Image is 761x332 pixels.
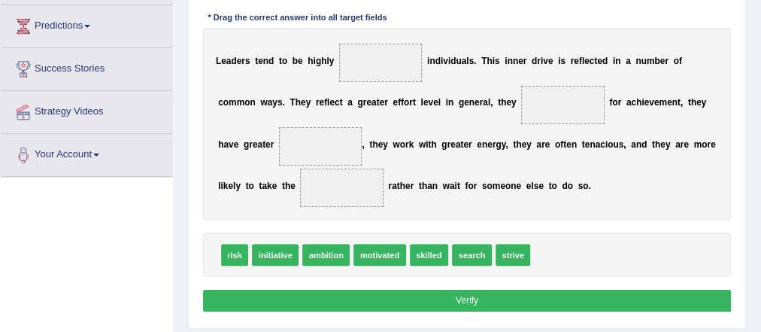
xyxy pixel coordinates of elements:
b: r [363,97,367,108]
b: e [696,97,702,108]
b: l [488,97,490,108]
b: i [541,56,543,66]
b: r [468,139,472,149]
b: a [427,181,432,191]
b: h [655,139,660,149]
b: e [290,181,296,191]
b: t [548,181,551,191]
b: e [393,97,398,108]
a: Your Account [1,134,172,172]
b: t [688,97,691,108]
b: , [623,139,626,149]
b: i [558,56,560,66]
b: e [500,181,505,191]
b: i [605,139,608,149]
b: k [223,181,229,191]
b: e [319,97,324,108]
b: t [419,181,422,191]
b: l [326,56,329,66]
b: y [383,139,388,149]
b: u [641,56,646,66]
b: n [432,181,438,191]
b: v [649,97,654,108]
b: e [548,56,553,66]
b: n [572,139,577,149]
b: r [707,139,711,149]
b: t [678,97,681,108]
b: a [626,56,631,66]
b: l [582,56,584,66]
b: L [216,56,221,66]
b: c [218,97,223,108]
b: h [431,139,436,149]
div: * Drag the correct answer into all target fields [203,12,392,25]
b: a [675,139,681,149]
span: skilled [410,244,448,266]
b: a [631,139,636,149]
b: T [290,97,295,108]
a: Strategy Videos [1,91,172,129]
b: e [684,139,689,149]
b: y [306,97,311,108]
b: e [237,56,242,66]
b: e [433,97,438,108]
b: e [258,56,263,66]
b: r [493,139,496,149]
b: a [456,139,461,149]
b: l [233,181,235,191]
b: u [613,139,618,149]
b: e [585,139,590,149]
b: t [563,139,566,149]
b: n [448,97,453,108]
b: r [537,56,541,66]
b: r [480,97,484,108]
b: e [574,56,579,66]
b: r [241,56,245,66]
b: h [636,97,641,108]
b: l [531,181,533,191]
b: t [460,139,463,149]
b: n [615,56,620,66]
b: s [495,56,500,66]
b: f [465,181,468,191]
b: w [393,139,399,149]
b: v [229,139,234,149]
b: s [469,56,474,66]
b: r [409,97,413,108]
b: y [526,139,532,149]
b: s [619,139,624,149]
b: h [218,139,223,149]
b: o [487,181,492,191]
b: i [448,56,450,66]
b: t [652,139,655,149]
b: o [468,181,473,191]
b: w [419,139,426,149]
b: n [469,97,474,108]
b: t [413,97,416,108]
b: e [463,139,468,149]
b: e [477,139,482,149]
b: e [301,97,306,108]
b: o [400,139,405,149]
b: o [702,139,707,149]
b: e [654,97,659,108]
b: v [543,56,548,66]
b: f [401,97,404,108]
b: d [231,56,236,66]
b: a [262,181,267,191]
b: t [262,139,265,149]
b: o [244,97,250,108]
b: t [282,181,285,191]
b: a [226,56,232,66]
b: s [578,181,583,191]
b: h [516,139,521,149]
b: e [272,181,277,191]
b: i [313,56,315,66]
b: r [249,139,253,149]
b: o [505,181,511,191]
b: r [447,139,450,149]
b: n [507,56,512,66]
b: i [505,56,507,66]
a: Success Stories [1,48,172,86]
b: r [474,181,478,191]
